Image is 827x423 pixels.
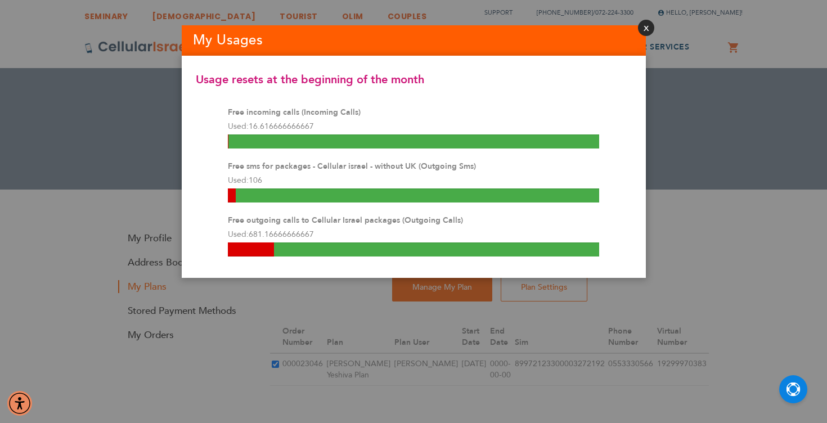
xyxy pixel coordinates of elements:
[7,391,32,416] div: Accessibility Menu
[228,107,361,118] strong: Free incoming calls (Incoming Calls)
[182,25,646,56] h1: My Usages
[228,228,599,242] p: Used:
[249,229,314,240] span: 681.16666666667
[249,175,262,186] span: 106
[196,70,632,89] p: Usage resets at the beginning of the month
[228,174,599,188] p: Used:
[228,215,463,226] strong: Free outgoing calls to Cellular Israel packages (Outgoing Calls)
[228,161,476,172] strong: Free sms for packages - Cellular israel - without UK (Outgoing Sms)
[249,121,314,132] span: 16.616666666667
[228,120,599,134] p: Used:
